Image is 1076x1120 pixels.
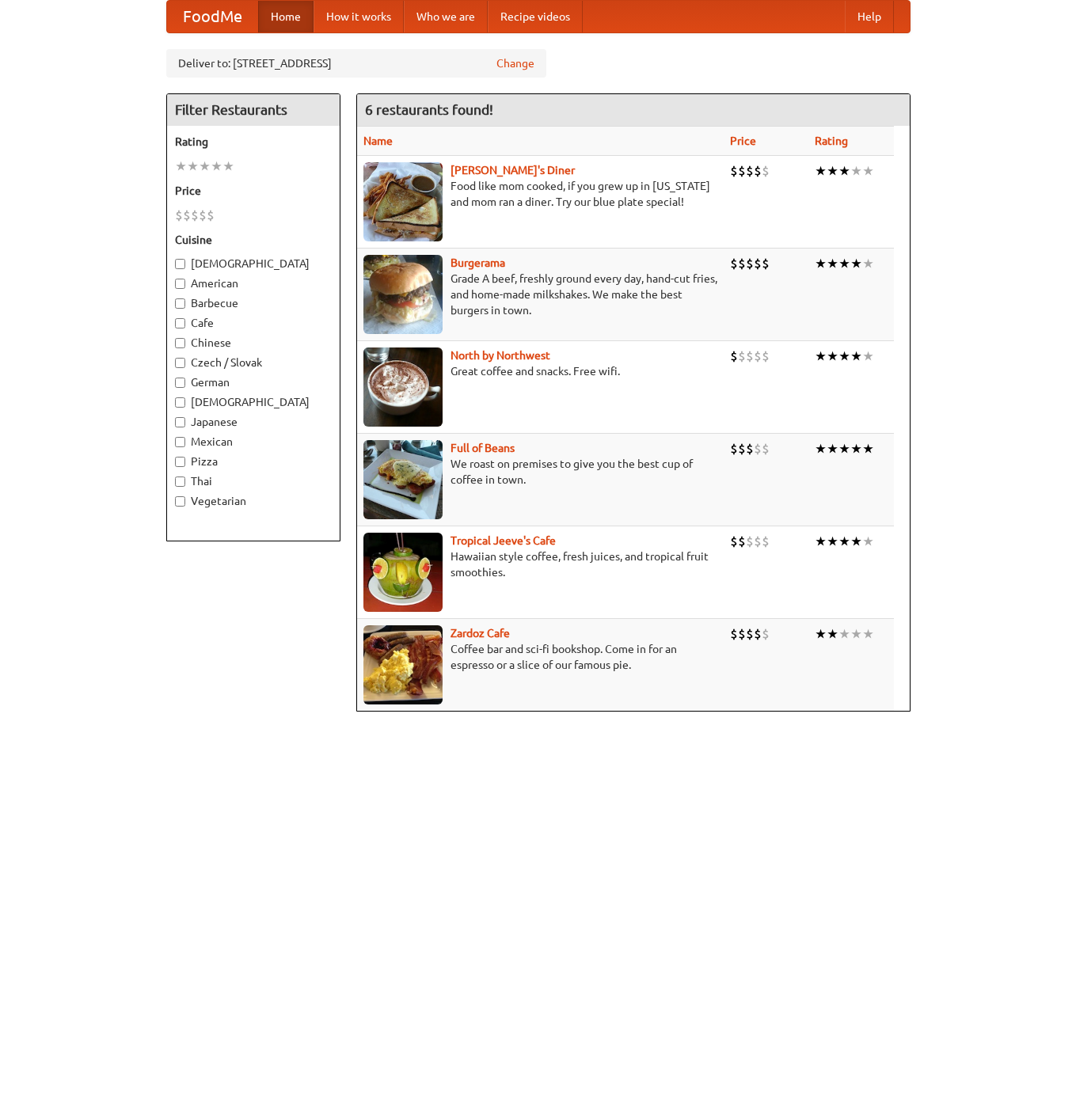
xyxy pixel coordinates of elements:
[754,162,762,180] li: $
[451,442,515,454] a: Full of Beans
[363,641,717,673] p: Coffee bar and sci-fi bookshop. Come in for an espresso or a slice of our famous pie.
[175,279,185,289] input: American
[838,625,850,643] li: ★
[363,135,393,147] a: Name
[738,162,746,180] li: $
[762,625,770,643] li: $
[175,183,332,199] h5: Price
[850,440,862,457] li: ★
[175,256,332,271] label: [DEMOGRAPHIC_DATA]
[762,255,770,272] li: $
[175,355,332,370] label: Czech / Slovak
[175,476,185,487] input: Thai
[207,207,215,224] li: $
[363,255,443,334] img: burgerama.jpg
[496,55,534,71] a: Change
[738,625,746,643] li: $
[175,473,332,489] label: Thai
[175,457,185,467] input: Pizza
[827,533,838,550] li: ★
[754,625,762,643] li: $
[175,434,332,450] label: Mexican
[175,134,332,150] h5: Rating
[363,162,443,241] img: sallys.jpg
[175,454,332,469] label: Pizza
[815,440,827,457] li: ★
[738,255,746,272] li: $
[850,347,862,365] li: ★
[451,627,510,640] a: Zardoz Cafe
[175,394,332,410] label: [DEMOGRAPHIC_DATA]
[738,440,746,457] li: $
[187,158,199,175] li: ★
[175,374,332,390] label: German
[730,347,738,365] li: $
[746,625,754,643] li: $
[363,440,443,519] img: beans.jpg
[815,255,827,272] li: ★
[199,158,211,175] li: ★
[167,1,258,32] a: FoodMe
[850,625,862,643] li: ★
[175,318,185,328] input: Cafe
[838,533,850,550] li: ★
[827,162,838,180] li: ★
[730,533,738,550] li: $
[175,295,332,311] label: Barbecue
[175,378,185,388] input: German
[175,158,187,175] li: ★
[730,135,756,147] a: Price
[850,533,862,550] li: ★
[363,456,717,488] p: We roast on premises to give you the best cup of coffee in town.
[730,440,738,457] li: $
[175,414,332,430] label: Japanese
[451,256,505,269] a: Burgerama
[363,625,443,704] img: zardoz.jpg
[746,533,754,550] li: $
[166,49,546,78] div: Deliver to: [STREET_ADDRESS]
[175,358,185,368] input: Czech / Slovak
[827,625,838,643] li: ★
[175,232,332,248] h5: Cuisine
[363,347,443,427] img: north.jpg
[404,1,488,32] a: Who we are
[258,1,314,32] a: Home
[862,625,874,643] li: ★
[175,259,185,269] input: [DEMOGRAPHIC_DATA]
[746,162,754,180] li: $
[746,347,754,365] li: $
[451,164,575,177] a: [PERSON_NAME]'s Diner
[746,440,754,457] li: $
[199,207,207,224] li: $
[175,437,185,447] input: Mexican
[838,162,850,180] li: ★
[175,298,185,309] input: Barbecue
[827,440,838,457] li: ★
[862,533,874,550] li: ★
[730,625,738,643] li: $
[167,94,340,126] h4: Filter Restaurants
[850,162,862,180] li: ★
[222,158,234,175] li: ★
[211,158,222,175] li: ★
[730,162,738,180] li: $
[451,349,550,362] a: North by Northwest
[815,135,848,147] a: Rating
[314,1,404,32] a: How it works
[827,255,838,272] li: ★
[746,255,754,272] li: $
[363,271,717,318] p: Grade A beef, freshly ground every day, hand-cut fries, and home-made milkshakes. We make the bes...
[754,347,762,365] li: $
[363,549,717,580] p: Hawaiian style coffee, fresh juices, and tropical fruit smoothies.
[762,440,770,457] li: $
[762,162,770,180] li: $
[862,162,874,180] li: ★
[175,335,332,351] label: Chinese
[845,1,894,32] a: Help
[363,533,443,612] img: jeeves.jpg
[175,207,183,224] li: $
